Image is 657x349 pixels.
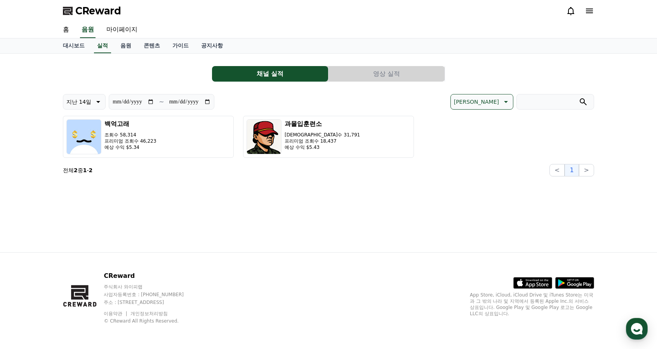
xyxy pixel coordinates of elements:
button: 채널 실적 [212,66,328,82]
h3: 과몰입훈련소 [285,119,360,129]
p: 프리미엄 조회수 18,437 [285,138,360,144]
p: 전체 중 - [63,166,92,174]
a: 개인정보처리방침 [130,311,168,316]
p: 예상 수익 $5.34 [104,144,156,150]
p: 예상 수익 $5.43 [285,144,360,150]
a: 음원 [114,38,137,53]
button: 1 [565,164,579,176]
p: ~ [159,97,164,106]
button: > [579,164,594,176]
p: [DEMOGRAPHIC_DATA]수 31,791 [285,132,360,138]
a: CReward [63,5,121,17]
a: 대시보드 [57,38,91,53]
strong: 1 [83,167,87,173]
button: 영상 실적 [328,66,445,82]
p: [PERSON_NAME] [454,96,499,107]
a: 콘텐츠 [137,38,166,53]
p: 주소 : [STREET_ADDRESS] [104,299,198,305]
p: 사업자등록번호 : [PHONE_NUMBER] [104,291,198,298]
p: 주식회사 와이피랩 [104,284,198,290]
p: © CReward All Rights Reserved. [104,318,198,324]
a: 마이페이지 [100,22,144,38]
span: CReward [75,5,121,17]
strong: 2 [74,167,78,173]
a: 채널 실적 [212,66,328,82]
a: 이용약관 [104,311,128,316]
button: 과몰입훈련소 [DEMOGRAPHIC_DATA]수 31,791 프리미엄 조회수 18,437 예상 수익 $5.43 [243,116,414,158]
a: 가이드 [166,38,195,53]
p: 프리미엄 조회수 46,223 [104,138,156,144]
button: [PERSON_NAME] [450,94,513,110]
p: 지난 14일 [66,96,91,107]
a: 공지사항 [195,38,229,53]
a: 음원 [80,22,96,38]
img: 백억고래 [66,119,101,154]
p: App Store, iCloud, iCloud Drive 및 iTunes Store는 미국과 그 밖의 나라 및 지역에서 등록된 Apple Inc.의 서비스 상표입니다. Goo... [470,292,594,317]
p: 조회수 58,314 [104,132,156,138]
a: 실적 [94,38,111,53]
a: 홈 [57,22,75,38]
button: < [549,164,565,176]
p: CReward [104,271,198,281]
strong: 2 [89,167,93,173]
button: 지난 14일 [63,94,106,110]
h3: 백억고래 [104,119,156,129]
button: 백억고래 조회수 58,314 프리미엄 조회수 46,223 예상 수익 $5.34 [63,116,234,158]
img: 과몰입훈련소 [247,119,282,154]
